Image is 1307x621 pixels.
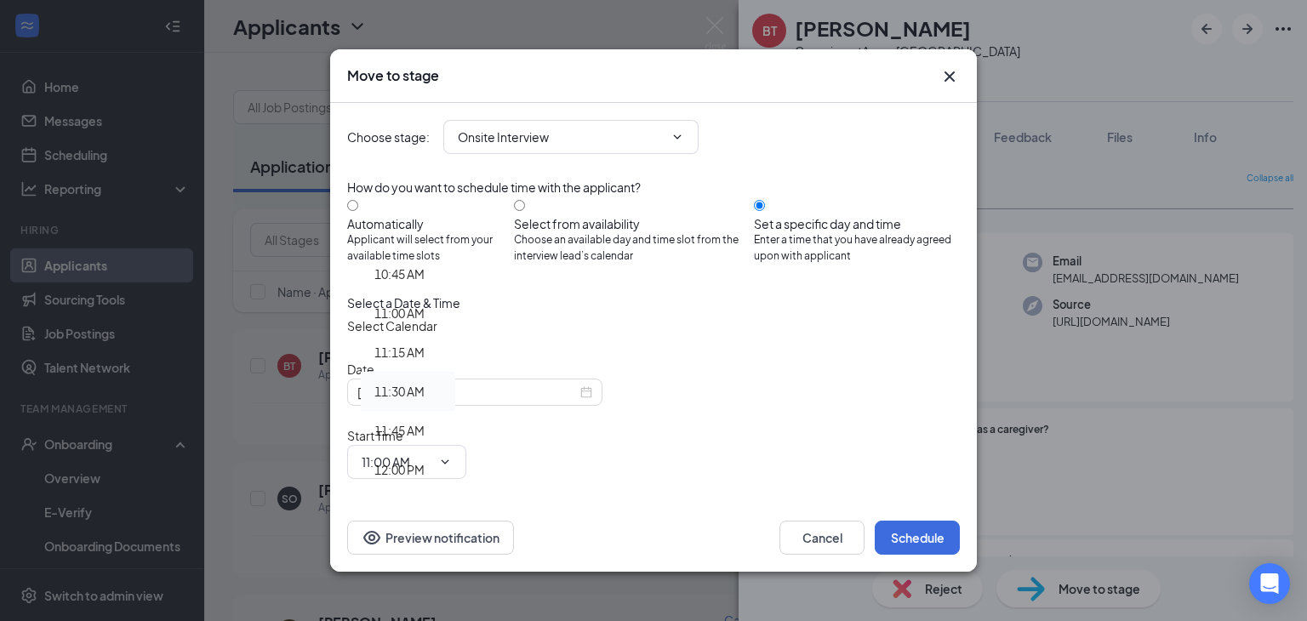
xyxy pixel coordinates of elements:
div: Select from availability [514,215,754,232]
div: Automatically [347,215,514,232]
div: 11:45 AM [374,421,425,440]
span: Enter a time that you have already agreed upon with applicant [754,232,960,265]
span: Choose stage : [347,128,430,146]
div: Open Intercom Messenger [1249,563,1290,604]
span: Date [347,362,374,377]
div: How do you want to schedule time with the applicant? [347,178,960,197]
div: 10:45 AM [374,265,425,283]
div: Select a Date & Time [347,293,960,312]
div: 12:00 PM [374,460,425,479]
button: Close [939,66,960,87]
div: Set a specific day and time [754,215,960,232]
svg: ChevronDown [671,130,684,144]
span: End Time [347,501,398,516]
div: 12:15 PM [374,499,425,518]
div: 11:15 AM [374,343,425,362]
div: 11:30 AM [374,382,425,401]
span: Start Time [347,428,403,443]
h3: Move to stage [347,66,439,85]
input: Sep 22, 2025 [357,383,577,402]
button: Preview notificationEye [347,521,514,555]
span: Choose an available day and time slot from the interview lead’s calendar [514,232,754,265]
span: Applicant will select from your available time slots [347,232,514,265]
div: 11:00 AM [374,304,425,322]
button: Cancel [779,521,865,555]
button: Schedule [875,521,960,555]
svg: Eye [362,527,382,548]
span: Select Calendar [347,318,437,333]
svg: Cross [939,66,960,87]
